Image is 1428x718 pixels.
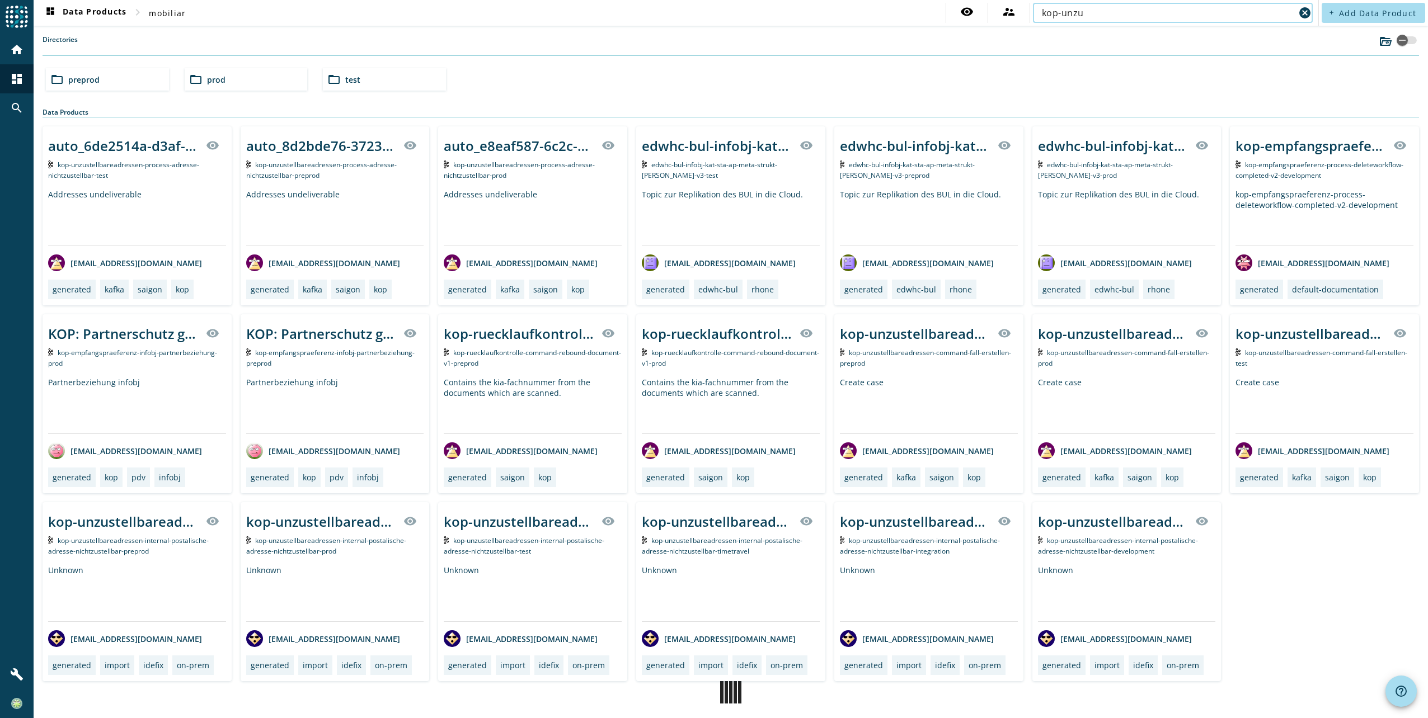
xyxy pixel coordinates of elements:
[246,189,424,245] div: Addresses undeliverable
[1236,348,1241,356] img: Kafka Topic: kop-unzustellbareadressen-command-fall-erstellen-test
[1166,472,1179,483] div: kop
[533,284,558,295] div: saigon
[1038,630,1055,647] img: avatar
[444,536,449,544] img: Kafka Topic: kop-unzustellbareadressen-internal-postalische-adresse-nichtzustellbar-test
[444,512,595,531] div: kop-unzustellbareadressen-internal-postalische-adresse-nichtzustellbar-_stage_
[1042,472,1081,483] div: generated
[1038,536,1043,544] img: Kafka Topic: kop-unzustellbareadressen-internal-postalische-adresse-nichtzustellbar-development
[840,536,1000,556] span: Kafka Topic: kop-unzustellbareadressen-internal-postalische-adresse-nichtzustellbar-integration
[246,536,251,544] img: Kafka Topic: kop-unzustellbareadressen-internal-postalische-adresse-nichtzustellbar-prod
[642,254,659,271] img: avatar
[1195,514,1209,528] mat-icon: visibility
[602,514,615,528] mat-icon: visibility
[642,348,647,356] img: Kafka Topic: kop-ruecklaufkontrolle-command-rebound-document-v1-prod
[840,377,1018,433] div: Create case
[1167,660,1199,670] div: on-prem
[967,472,981,483] div: kop
[131,6,144,19] mat-icon: chevron_right
[840,630,857,647] img: avatar
[642,377,820,433] div: Contains the kia-fachnummer from the documents which are scanned.
[11,698,22,709] img: 67e87f41a61c16215cfd095c94e0de5c
[1042,660,1081,670] div: generated
[246,254,400,271] div: [EMAIL_ADDRESS][DOMAIN_NAME]
[10,668,24,681] mat-icon: build
[246,536,407,556] span: Kafka Topic: kop-unzustellbareadressen-internal-postalische-adresse-nichtzustellbar-prod
[642,630,659,647] img: avatar
[646,284,685,295] div: generated
[6,6,28,28] img: spoud-logo.svg
[375,660,407,670] div: on-prem
[998,514,1011,528] mat-icon: visibility
[48,160,199,180] span: Kafka Topic: kop-unzustellbareadressen-process-adresse-nichtzustellbar-test
[403,327,417,340] mat-icon: visibility
[1038,377,1216,433] div: Create case
[736,472,750,483] div: kop
[1042,284,1081,295] div: generated
[1325,472,1350,483] div: saigon
[43,107,1419,117] div: Data Products
[500,472,525,483] div: saigon
[1095,660,1120,670] div: import
[48,136,199,155] div: auto_6de2514a-d3af-4527-bfeb-c0f3bc973e4a
[1038,512,1189,531] div: kop-unzustellbareadressen-internal-postalische-adresse-nichtzustellbar-_stage_
[1038,442,1192,459] div: [EMAIL_ADDRESS][DOMAIN_NAME]
[176,284,189,295] div: kop
[840,348,845,356] img: Kafka Topic: kop-unzustellbareadressen-command-fall-erstellen-preprod
[444,442,461,459] img: avatar
[48,189,226,245] div: Addresses undeliverable
[1133,660,1153,670] div: idefix
[444,254,598,271] div: [EMAIL_ADDRESS][DOMAIN_NAME]
[48,630,65,647] img: avatar
[840,160,975,180] span: Kafka Topic: edwhc-bul-infobj-kat-sta-ap-meta-strukt-kopf-v3-preprod
[1038,160,1043,168] img: Kafka Topic: edwhc-bul-infobj-kat-sta-ap-meta-strukt-kopf-v3-prod
[48,377,226,433] div: Partnerbeziehung infobj
[144,3,190,23] button: mobiliar
[1339,8,1416,18] span: Add Data Product
[960,5,974,18] mat-icon: visibility
[246,348,415,368] span: Kafka Topic: kop-empfangspraeferenz-infobj-partnerbeziehung-preprod
[444,160,449,168] img: Kafka Topic: kop-unzustellbareadressen-process-adresse-nichtzustellbar-prod
[602,327,615,340] mat-icon: visibility
[642,324,793,343] div: kop-ruecklaufkontrolle-command-rebound-document-v1-_stage_
[1042,6,1295,20] input: Search (% or * for wildcards)
[771,660,803,670] div: on-prem
[246,160,251,168] img: Kafka Topic: kop-unzustellbareadressen-process-adresse-nichtzustellbar-preprod
[1322,3,1425,23] button: Add Data Product
[189,73,203,86] mat-icon: folder_open
[800,327,813,340] mat-icon: visibility
[642,565,820,621] div: Unknown
[1236,442,1252,459] img: avatar
[448,284,487,295] div: generated
[751,284,774,295] div: rhone
[43,35,78,55] label: Directories
[896,472,916,483] div: kafka
[246,565,424,621] div: Unknown
[444,536,604,556] span: Kafka Topic: kop-unzustellbareadressen-internal-postalische-adresse-nichtzustellbar-test
[1393,327,1407,340] mat-icon: visibility
[1195,139,1209,152] mat-icon: visibility
[246,324,397,343] div: KOP: Partnerschutz gegenüber PDV
[538,472,552,483] div: kop
[1292,284,1379,295] div: default-documentation
[500,660,525,670] div: import
[1236,442,1389,459] div: [EMAIL_ADDRESS][DOMAIN_NAME]
[896,284,936,295] div: edwhc-bul
[10,43,24,56] mat-icon: home
[246,630,400,647] div: [EMAIL_ADDRESS][DOMAIN_NAME]
[840,324,991,343] div: kop-unzustellbareadressen-command-fall-erstellen-preprod
[840,565,1018,621] div: Unknown
[444,324,595,343] div: kop-ruecklaufkontrolle-command-rebound-document-v1-_stage_
[698,660,724,670] div: import
[935,660,955,670] div: idefix
[1038,189,1216,245] div: Topic zur Replikation des BUL in die Cloud.
[251,660,289,670] div: generated
[840,136,991,155] div: edwhc-bul-infobj-kat-sta-ap-meta-strukt-[PERSON_NAME]-v3-_stage_
[642,512,793,531] div: kop-unzustellbareadressen-internal-postalische-adresse-nichtzustellbar-_stage_
[1038,348,1210,368] span: Kafka Topic: kop-unzustellbareadressen-command-fall-erstellen-prod
[998,139,1011,152] mat-icon: visibility
[48,324,199,343] div: KOP: Partnerschutz gegenüber PDV
[950,284,972,295] div: rhone
[1038,254,1055,271] img: avatar
[403,139,417,152] mat-icon: visibility
[1363,472,1377,483] div: kop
